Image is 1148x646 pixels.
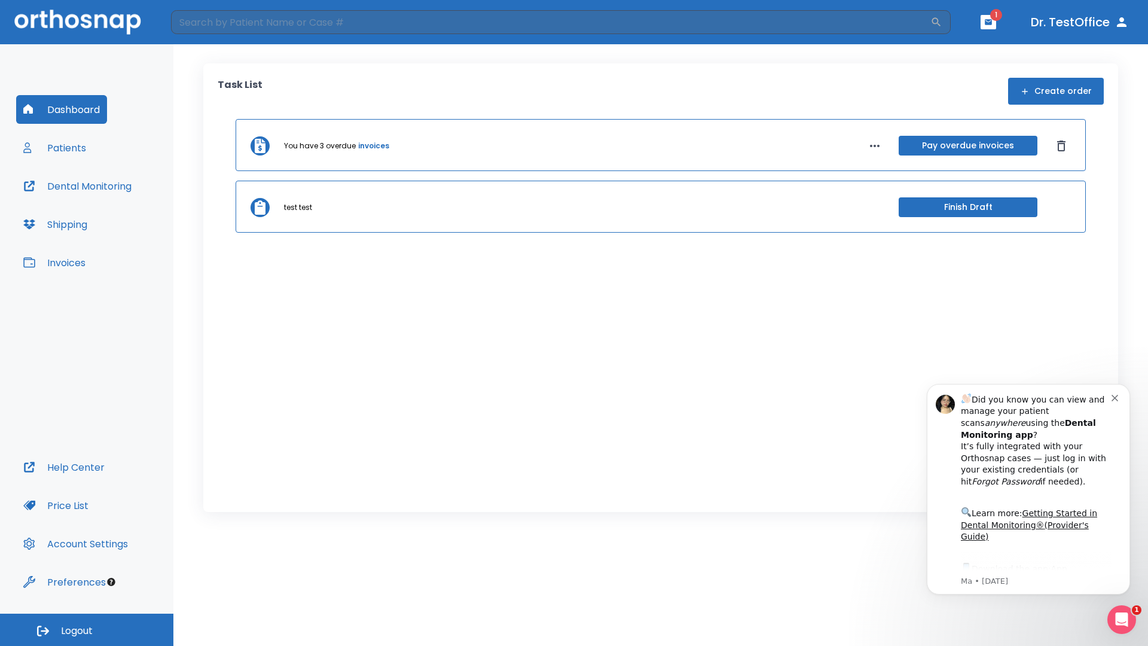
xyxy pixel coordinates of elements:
[1052,136,1071,156] button: Dismiss
[1026,11,1134,33] button: Dr. TestOffice
[909,369,1148,640] iframe: Intercom notifications message
[284,202,312,213] p: test test
[16,529,135,558] button: Account Settings
[16,248,93,277] button: Invoices
[16,95,107,124] button: Dashboard
[358,141,389,151] a: invoices
[16,133,93,162] button: Patients
[61,624,93,638] span: Logout
[171,10,930,34] input: Search by Patient Name or Case #
[218,78,262,105] p: Task List
[284,141,356,151] p: You have 3 overdue
[899,136,1037,156] button: Pay overdue invoices
[899,197,1037,217] button: Finish Draft
[106,577,117,587] div: Tooltip anchor
[14,10,141,34] img: Orthosnap
[1008,78,1104,105] button: Create order
[16,491,96,520] button: Price List
[1132,605,1141,615] span: 1
[990,9,1002,21] span: 1
[16,172,139,200] button: Dental Monitoring
[16,210,94,239] button: Shipping
[16,568,113,596] button: Preferences
[1107,605,1136,634] iframe: Intercom live chat
[16,453,112,482] button: Help Center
